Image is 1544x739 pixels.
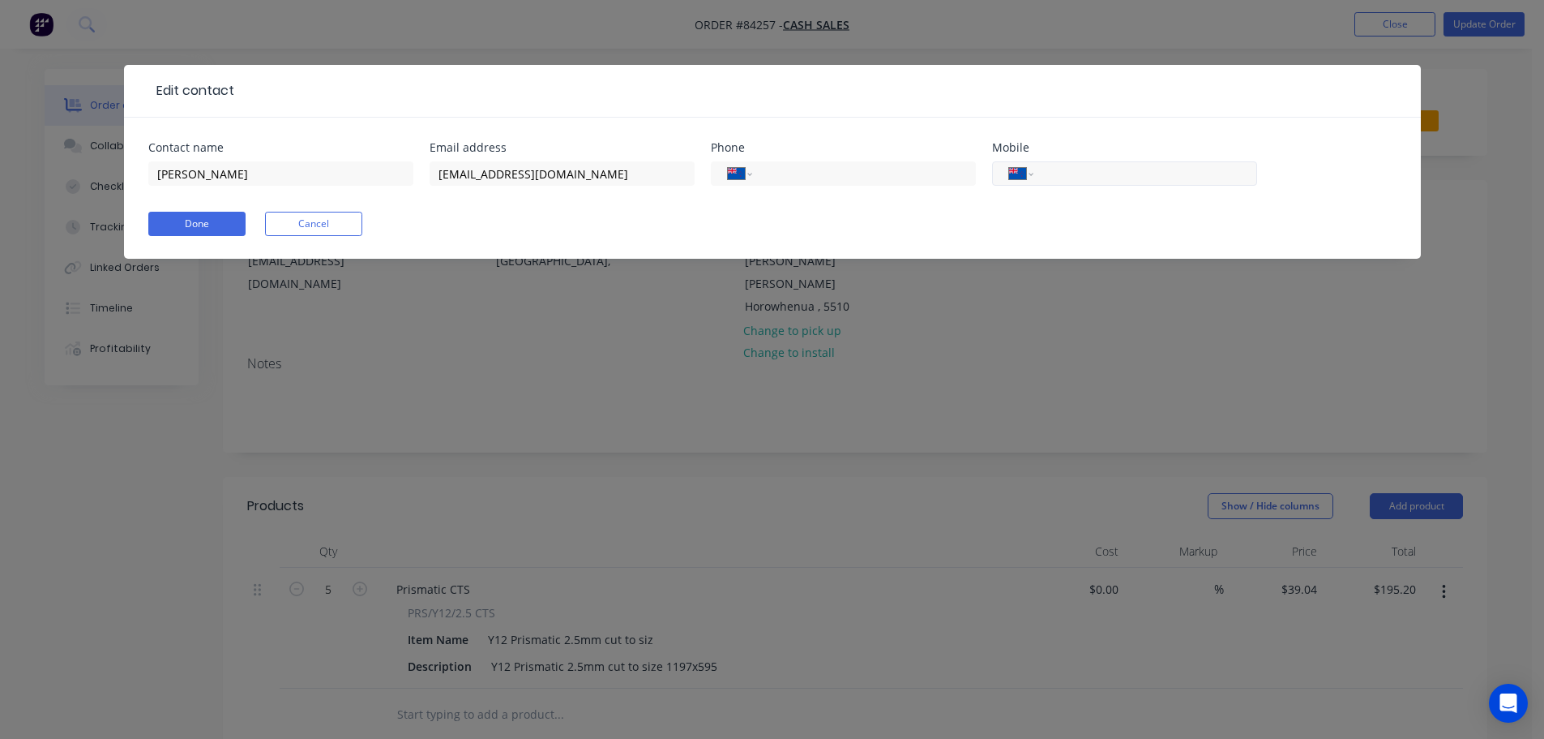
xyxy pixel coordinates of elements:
[148,212,246,236] button: Done
[265,212,362,236] button: Cancel
[992,142,1257,153] div: Mobile
[148,142,413,153] div: Contact name
[430,142,695,153] div: Email address
[711,142,976,153] div: Phone
[1489,684,1528,723] div: Open Intercom Messenger
[148,81,234,101] div: Edit contact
